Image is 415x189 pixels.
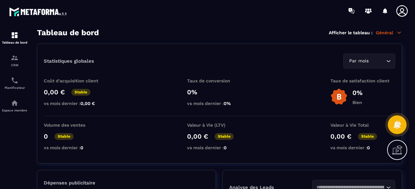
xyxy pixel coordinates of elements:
p: 0% [187,88,252,96]
h3: Tableau de bord [37,28,99,37]
p: Taux de conversion [187,78,252,83]
p: Tableau de bord [2,41,28,44]
span: 0 [367,145,370,150]
p: 0,00 € [330,132,351,140]
img: logo [9,6,67,17]
input: Search for option [370,58,385,65]
img: formation [11,31,18,39]
p: 0,00 € [44,88,65,96]
a: formationformationCRM [2,49,28,72]
p: vs mois dernier : [187,145,252,150]
p: Stable [54,133,74,140]
p: Coût d'acquisition client [44,78,109,83]
p: 0% [352,89,362,97]
p: Volume des ventes [44,122,109,128]
p: vs mois dernier : [44,101,109,106]
p: Planificateur [2,86,28,89]
a: formationformationTableau de bord [2,26,28,49]
span: 0,00 € [80,101,95,106]
p: Espace membre [2,109,28,112]
span: Par mois [348,58,370,65]
p: Stable [71,89,90,96]
img: formation [11,54,18,62]
p: Stable [215,133,234,140]
a: automationsautomationsEspace membre [2,94,28,117]
p: Afficher le tableau : [329,30,373,35]
span: 0 [224,145,227,150]
p: Taux de satisfaction client [330,78,395,83]
p: vs mois dernier : [187,101,252,106]
p: Statistiques globales [44,58,94,64]
img: b-badge-o.b3b20ee6.svg [330,88,348,105]
p: vs mois dernier : [44,145,109,150]
div: Search for option [343,54,395,68]
p: CRM [2,63,28,67]
p: Bien [352,100,362,105]
img: automations [11,99,18,107]
p: Général [376,30,402,36]
p: 0 [44,132,48,140]
p: vs mois dernier : [330,145,395,150]
p: Stable [358,133,377,140]
a: schedulerschedulerPlanificateur [2,72,28,94]
span: 0 [80,145,83,150]
p: Valeur à Vie Total [330,122,395,128]
p: Valeur à Vie (LTV) [187,122,252,128]
span: 0% [224,101,231,106]
p: Dépenses publicitaire [44,180,209,186]
p: 0,00 € [187,132,208,140]
img: scheduler [11,77,18,84]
